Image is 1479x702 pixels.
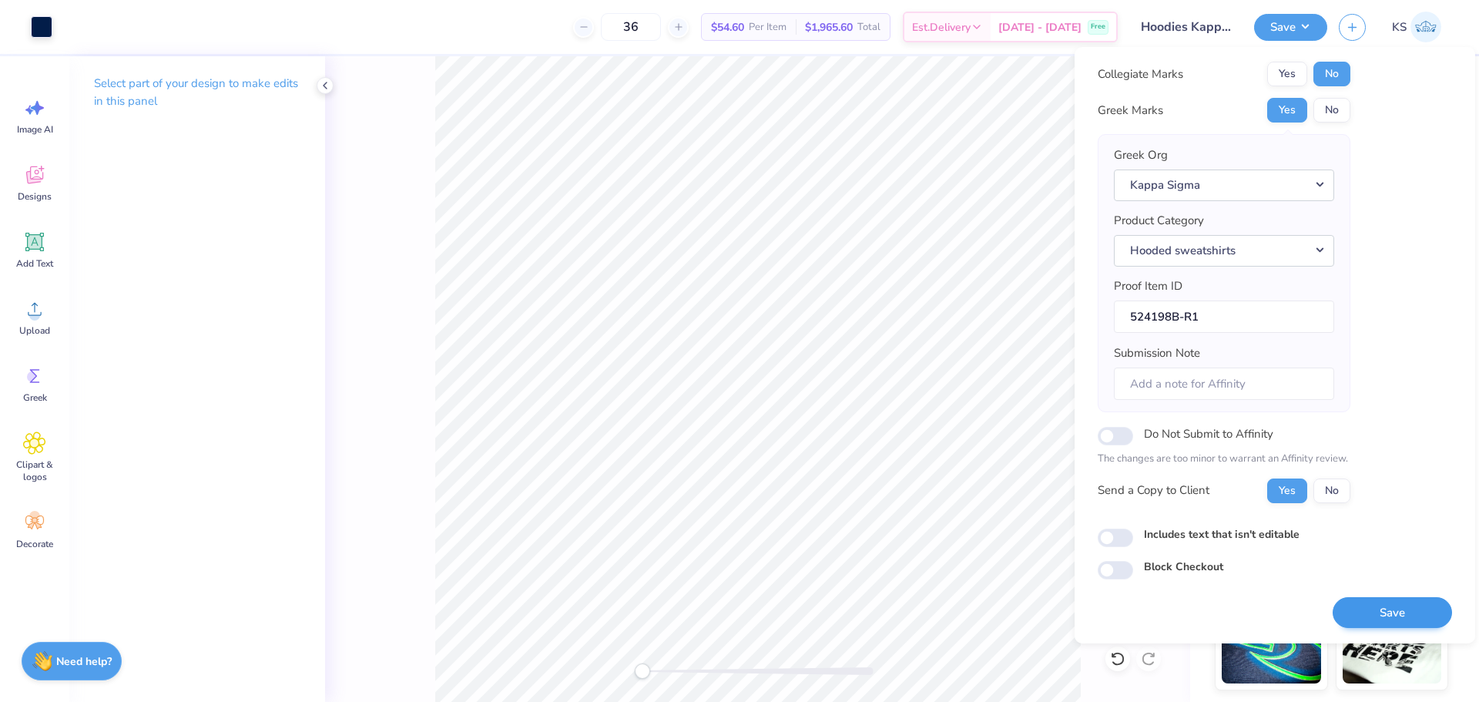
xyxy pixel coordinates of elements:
button: Save [1333,597,1452,629]
button: Hooded sweatshirts [1114,235,1334,267]
span: $1,965.60 [805,19,853,35]
span: $54.60 [711,19,744,35]
input: Untitled Design [1129,12,1243,42]
span: Per Item [749,19,786,35]
label: Proof Item ID [1114,277,1182,295]
span: KS [1392,18,1407,36]
label: Product Category [1114,212,1204,230]
input: – – [601,13,661,41]
span: [DATE] - [DATE] [998,19,1082,35]
button: No [1313,479,1350,503]
span: Clipart & logos [9,458,60,483]
p: The changes are too minor to warrant an Affinity review. [1098,452,1350,467]
div: Send a Copy to Client [1098,482,1209,499]
span: Free [1091,22,1105,32]
span: Image AI [17,123,53,136]
span: Decorate [16,538,53,550]
p: Select part of your design to make edits in this panel [94,75,300,110]
a: KS [1385,12,1448,42]
button: No [1313,62,1350,86]
span: Designs [18,190,52,203]
span: Greek [23,391,47,404]
input: Add a note for Affinity [1114,368,1334,401]
label: Do Not Submit to Affinity [1144,424,1273,444]
img: Glow in the Dark Ink [1222,606,1321,684]
img: Water based Ink [1343,606,1442,684]
button: Yes [1267,62,1307,86]
span: Est. Delivery [912,19,971,35]
img: Kath Sales [1410,12,1441,42]
button: Kappa Sigma [1114,170,1334,201]
label: Submission Note [1114,344,1200,362]
button: Yes [1267,479,1307,503]
span: Upload [19,324,50,337]
strong: Need help? [56,654,112,669]
label: Greek Org [1114,146,1168,164]
button: Save [1254,14,1327,41]
span: Total [857,19,880,35]
button: No [1313,98,1350,123]
div: Greek Marks [1098,102,1163,119]
label: Block Checkout [1144,559,1223,575]
div: Collegiate Marks [1098,65,1183,83]
button: Yes [1267,98,1307,123]
label: Includes text that isn't editable [1144,526,1300,542]
div: Accessibility label [635,663,650,679]
span: Add Text [16,257,53,270]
